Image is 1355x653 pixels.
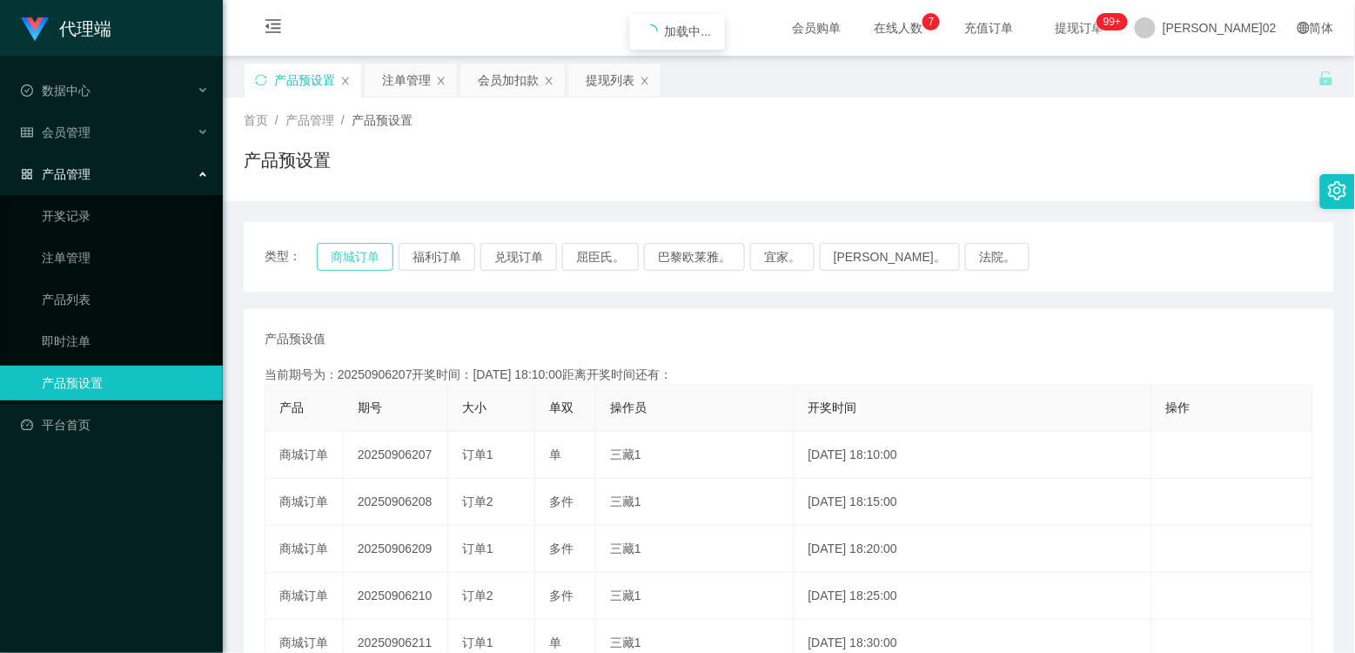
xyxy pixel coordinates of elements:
[344,479,448,526] td: 20250906208
[1310,21,1334,35] font: 简体
[549,401,574,414] span: 单双
[399,243,475,271] button: 福利订单
[344,573,448,620] td: 20250906210
[795,573,1152,620] td: [DATE] 18:25:00
[21,21,111,35] a: 代理端
[352,113,413,127] span: 产品预设置
[265,432,344,479] td: 商城订单
[21,126,33,138] i: 图标： table
[265,366,1313,384] div: 当前期号为：20250906207开奖时间：[DATE] 18:10:00距离开奖时间还有：
[964,21,1013,35] font: 充值订单
[549,448,561,461] span: 单
[358,401,382,414] span: 期号
[21,84,33,97] i: 图标： check-circle-o
[610,401,647,414] span: 操作员
[341,113,345,127] span: /
[795,526,1152,573] td: [DATE] 18:20:00
[549,636,561,650] span: 单
[1097,13,1128,30] sup: 1098
[279,401,304,414] span: 产品
[596,526,795,573] td: 三藏1
[795,479,1152,526] td: [DATE] 18:15:00
[317,243,393,271] button: 商城订单
[874,21,922,35] font: 在线人数
[965,243,1030,271] button: 法院。
[265,479,344,526] td: 商城订单
[255,74,267,86] i: 图标： 同步
[275,113,278,127] span: /
[640,76,650,86] i: 图标： 关闭
[285,113,334,127] span: 产品管理
[549,542,574,555] span: 多件
[244,113,268,127] span: 首页
[586,64,634,97] div: 提现列表
[42,366,209,401] a: 产品预设置
[596,479,795,526] td: 三藏1
[795,432,1152,479] td: [DATE] 18:10:00
[21,168,33,180] i: 图标： AppStore-O
[596,573,795,620] td: 三藏1
[544,76,554,86] i: 图标： 关闭
[644,243,745,271] button: 巴黎欧莱雅。
[1318,71,1334,86] i: 图标： 解锁
[340,76,351,86] i: 图标： 关闭
[462,495,493,508] span: 订单2
[436,76,446,86] i: 图标： 关闭
[265,330,325,348] span: 产品预设值
[244,1,303,57] i: 图标： menu-fold
[244,147,331,173] h1: 产品预设置
[265,573,344,620] td: 商城订单
[478,64,539,97] div: 会员加扣款
[922,13,940,30] sup: 7
[549,495,574,508] span: 多件
[42,84,91,98] font: 数据中心
[549,589,574,603] span: 多件
[1328,181,1347,200] i: 图标： 设置
[462,448,493,461] span: 订单1
[929,13,935,30] p: 7
[562,243,639,271] button: 屈臣氏。
[1055,21,1103,35] font: 提现订单
[42,199,209,233] a: 开奖记录
[1166,401,1191,414] span: 操作
[462,401,486,414] span: 大小
[42,240,209,275] a: 注单管理
[820,243,960,271] button: [PERSON_NAME]。
[462,636,493,650] span: 订单1
[59,1,111,57] h1: 代理端
[42,125,91,139] font: 会员管理
[462,589,493,603] span: 订单2
[596,432,795,479] td: 三藏1
[1298,22,1310,34] i: 图标： global
[808,401,857,414] span: 开奖时间
[21,17,49,42] img: logo.9652507e.png
[42,167,91,181] font: 产品管理
[750,243,815,271] button: 宜家。
[274,64,335,97] div: 产品预设置
[21,407,209,442] a: 图标： 仪表板平台首页
[344,432,448,479] td: 20250906207
[462,542,493,555] span: 订单1
[665,24,712,38] span: 加载中...
[42,324,209,359] a: 即时注单
[42,282,209,317] a: 产品列表
[265,526,344,573] td: 商城订单
[480,243,557,271] button: 兑现订单
[382,64,431,97] div: 注单管理
[265,243,317,271] span: 类型：
[344,526,448,573] td: 20250906209
[644,24,658,38] i: 图标： 正在加载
